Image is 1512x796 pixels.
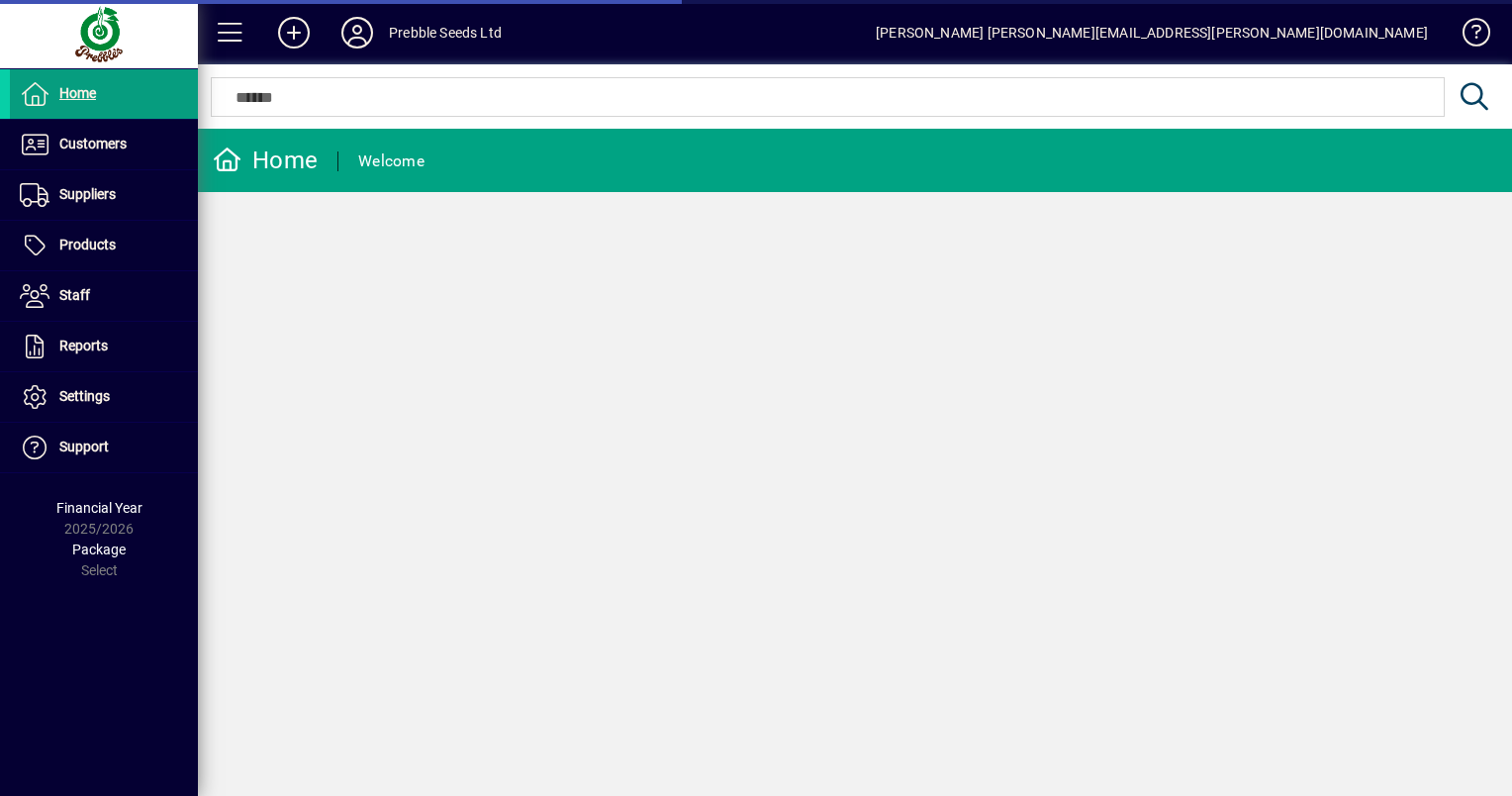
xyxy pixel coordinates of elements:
[10,170,198,220] a: Suppliers
[59,186,116,202] span: Suppliers
[59,85,96,101] span: Home
[213,145,318,176] div: Home
[10,322,198,371] a: Reports
[72,542,126,557] span: Package
[59,287,90,303] span: Staff
[59,237,116,252] span: Products
[59,439,109,454] span: Support
[876,17,1428,49] div: [PERSON_NAME] [PERSON_NAME][EMAIL_ADDRESS][PERSON_NAME][DOMAIN_NAME]
[10,120,198,169] a: Customers
[389,17,502,49] div: Prebble Seeds Ltd
[10,423,198,472] a: Support
[59,388,110,404] span: Settings
[56,500,142,516] span: Financial Year
[326,15,389,50] button: Profile
[1448,4,1487,68] a: Knowledge Base
[358,146,425,177] div: Welcome
[59,136,127,151] span: Customers
[10,221,198,270] a: Products
[10,271,198,321] a: Staff
[262,15,326,50] button: Add
[10,372,198,422] a: Settings
[59,338,108,353] span: Reports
